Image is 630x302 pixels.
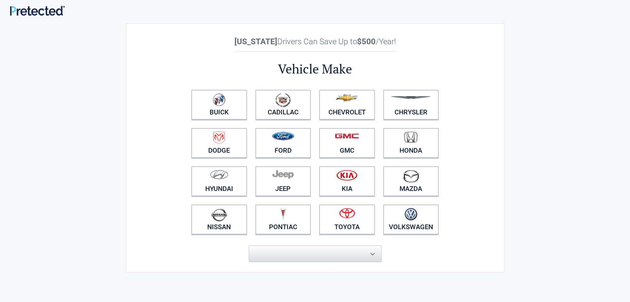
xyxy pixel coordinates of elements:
[403,170,419,183] img: mazda
[234,37,277,46] b: [US_STATE]
[255,90,311,120] a: Cadillac
[272,170,294,179] img: jeep
[319,166,375,196] a: Kia
[391,96,431,99] img: chrysler
[383,205,439,234] a: Volkswagen
[336,94,358,101] img: chevrolet
[357,37,376,46] b: $500
[339,208,355,219] img: toyota
[255,166,311,196] a: Jeep
[191,205,247,234] a: Nissan
[191,166,247,196] a: Hyundai
[275,93,291,107] img: cadillac
[319,128,375,158] a: GMC
[280,208,286,221] img: pontiac
[383,128,439,158] a: Honda
[319,205,375,234] a: Toyota
[383,90,439,120] a: Chrysler
[210,170,228,179] img: hyundai
[336,170,357,181] img: kia
[213,93,225,106] img: buick
[319,90,375,120] a: Chevrolet
[404,131,418,143] img: honda
[383,166,439,196] a: Mazda
[191,90,247,120] a: Buick
[213,131,225,144] img: dodge
[187,37,443,46] h2: Drivers Can Save Up to /Year
[10,6,65,16] img: Main Logo
[335,133,359,139] img: gmc
[211,208,227,222] img: nissan
[255,128,311,158] a: Ford
[187,61,443,77] h2: Vehicle Make
[255,205,311,234] a: Pontiac
[405,208,417,221] img: volkswagen
[191,128,247,158] a: Dodge
[272,132,294,140] img: ford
